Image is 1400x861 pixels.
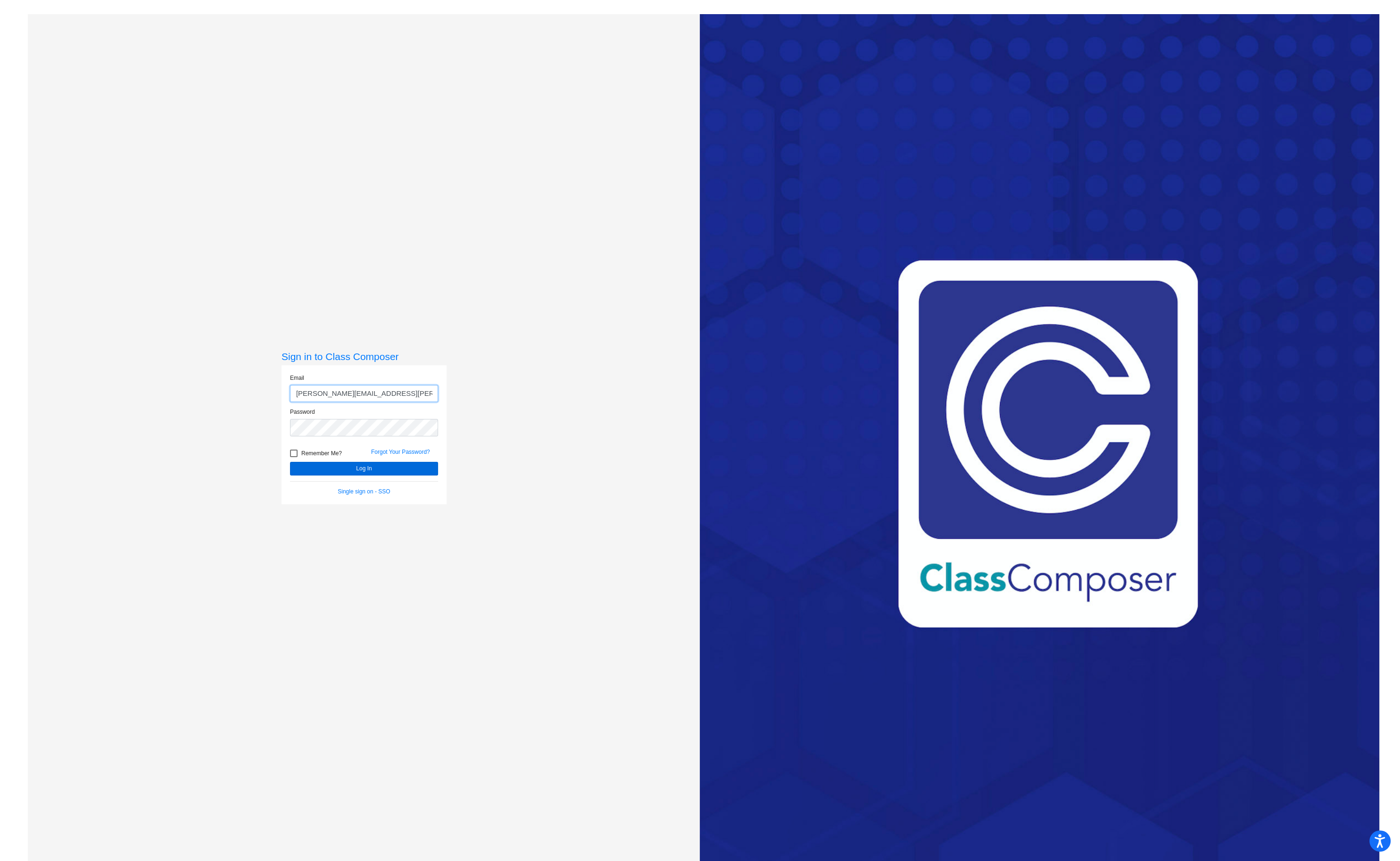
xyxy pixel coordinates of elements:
[371,449,430,455] a: Forgot Your Password?
[290,374,304,382] label: Email
[290,462,438,476] button: Log In
[338,488,390,495] a: Single sign on - SSO
[290,408,315,416] label: Password
[301,448,342,459] span: Remember Me?
[282,351,447,362] h3: Sign in to Class Composer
